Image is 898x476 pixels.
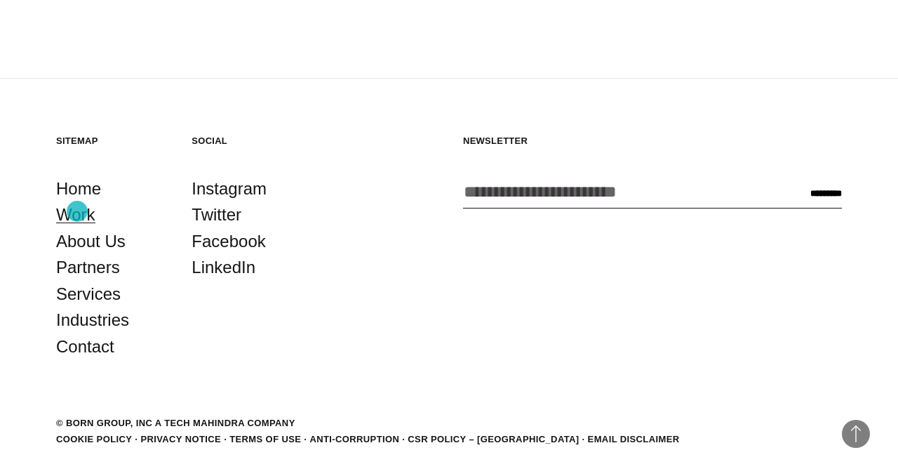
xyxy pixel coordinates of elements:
a: Facebook [192,228,265,255]
a: Twitter [192,201,241,228]
div: © BORN GROUP, INC A Tech Mahindra Company [56,416,295,430]
a: Home [56,176,101,202]
a: About Us [56,228,126,255]
a: Services [56,281,121,308]
a: Cookie Policy [56,434,132,444]
h5: Sitemap [56,135,163,147]
a: Work [56,201,95,228]
a: Partners [56,254,120,281]
a: LinkedIn [192,254,255,281]
a: Anti-Corruption [309,434,399,444]
a: CSR POLICY – [GEOGRAPHIC_DATA] [408,434,579,444]
a: Instagram [192,176,267,202]
a: Terms of Use [229,434,301,444]
button: Back to Top [842,420,870,448]
a: Industries [56,307,129,333]
a: Email Disclaimer [588,434,680,444]
h5: Social [192,135,299,147]
a: Privacy Notice [140,434,221,444]
a: Contact [56,333,114,360]
h5: Newsletter [463,135,842,147]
